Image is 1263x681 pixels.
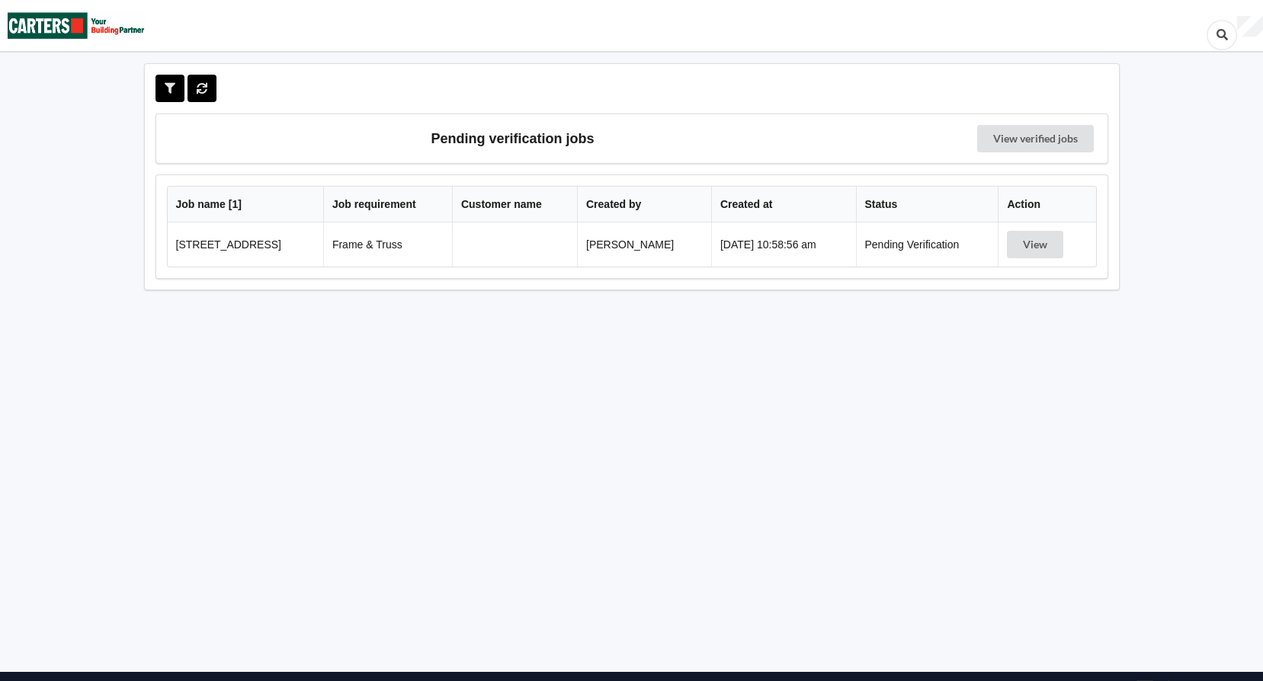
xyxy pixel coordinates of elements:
th: Status [856,187,999,222]
a: View verified jobs [977,125,1094,152]
td: [PERSON_NAME] [577,222,711,267]
a: View [1007,238,1066,251]
th: Job name [ 1 ] [168,187,323,222]
h3: Pending verification jobs [167,125,859,152]
button: View [1007,231,1063,258]
td: Pending Verification [856,222,999,267]
th: Job requirement [323,187,452,222]
td: [STREET_ADDRESS] [168,222,323,267]
th: Action [998,187,1095,222]
td: Frame & Truss [323,222,452,267]
th: Created by [577,187,711,222]
div: User Profile [1237,16,1263,37]
img: Carters [8,1,145,50]
td: [DATE] 10:58:56 am [711,222,856,267]
th: Created at [711,187,856,222]
th: Customer name [452,187,577,222]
